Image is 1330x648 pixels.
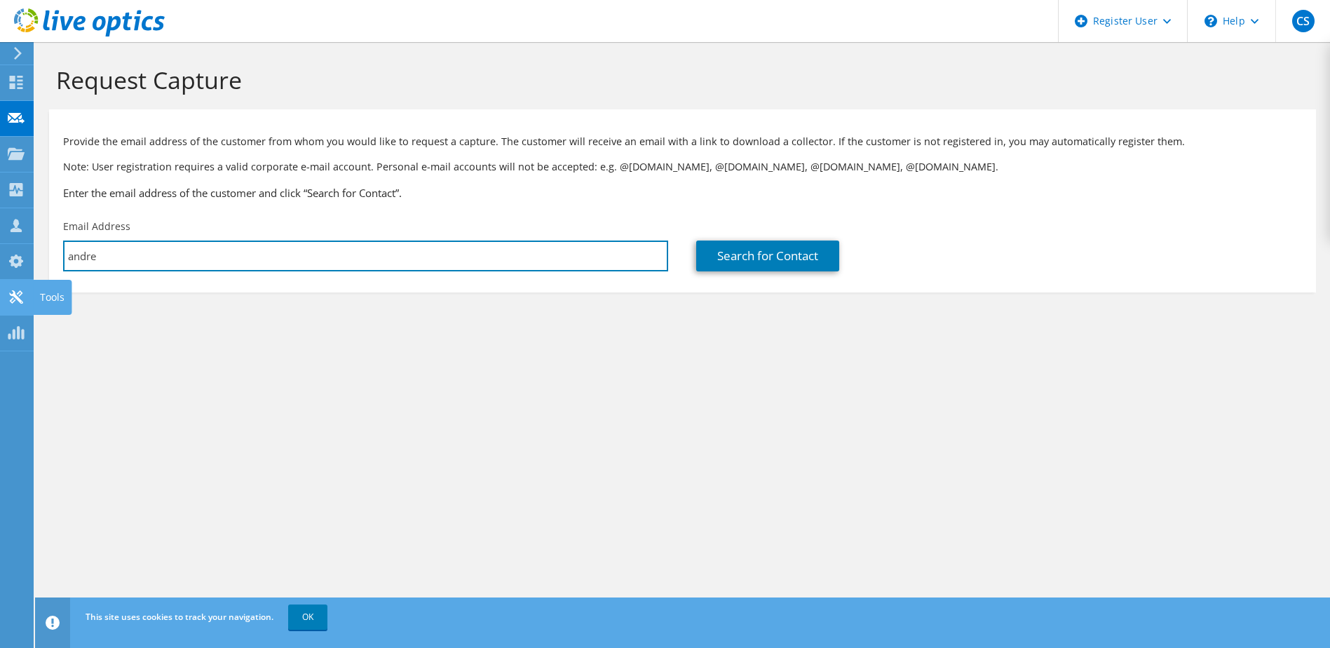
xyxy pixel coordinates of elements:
label: Email Address [63,220,130,234]
span: This site uses cookies to track your navigation. [86,611,273,623]
h1: Request Capture [56,65,1302,95]
span: CS [1292,10,1315,32]
p: Provide the email address of the customer from whom you would like to request a capture. The cust... [63,134,1302,149]
div: Tools [33,280,72,315]
p: Note: User registration requires a valid corporate e-mail account. Personal e-mail accounts will ... [63,159,1302,175]
h3: Enter the email address of the customer and click “Search for Contact”. [63,185,1302,201]
a: OK [288,605,327,630]
svg: \n [1205,15,1217,27]
a: Search for Contact [696,241,839,271]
